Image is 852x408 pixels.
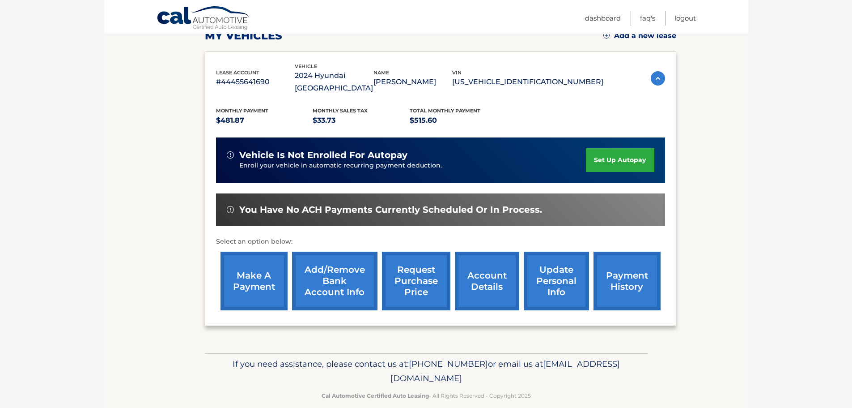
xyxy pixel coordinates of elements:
[227,206,234,213] img: alert-white.svg
[390,359,620,383] span: [EMAIL_ADDRESS][DOMAIN_NAME]
[322,392,429,399] strong: Cal Automotive Certified Auto Leasing
[382,252,450,310] a: request purchase price
[410,107,480,114] span: Total Monthly Payment
[410,114,507,127] p: $515.60
[373,76,452,88] p: [PERSON_NAME]
[216,69,259,76] span: lease account
[239,204,542,215] span: You have no ACH payments currently scheduled or in process.
[603,32,610,39] img: add.svg
[216,107,268,114] span: Monthly Payment
[216,76,295,88] p: #44455641690
[227,151,234,159] img: alert-white.svg
[239,150,407,161] span: vehicle is not enrolled for autopay
[295,63,317,69] span: vehicle
[603,31,676,40] a: Add a new lease
[593,252,661,310] a: payment history
[373,69,389,76] span: name
[220,252,288,310] a: make a payment
[585,11,621,26] a: Dashboard
[295,69,373,94] p: 2024 Hyundai [GEOGRAPHIC_DATA]
[205,29,282,43] h2: my vehicles
[524,252,589,310] a: update personal info
[651,71,665,86] img: accordion-active.svg
[313,114,410,127] p: $33.73
[239,161,586,171] p: Enroll your vehicle in automatic recurring payment deduction.
[409,359,488,369] span: [PHONE_NUMBER]
[157,6,250,32] a: Cal Automotive
[452,76,603,88] p: [US_VEHICLE_IDENTIFICATION_NUMBER]
[455,252,519,310] a: account details
[292,252,377,310] a: Add/Remove bank account info
[452,69,462,76] span: vin
[211,391,642,400] p: - All Rights Reserved - Copyright 2025
[211,357,642,386] p: If you need assistance, please contact us at: or email us at
[313,107,368,114] span: Monthly sales Tax
[216,114,313,127] p: $481.87
[674,11,696,26] a: Logout
[586,148,654,172] a: set up autopay
[640,11,655,26] a: FAQ's
[216,236,665,247] p: Select an option below:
